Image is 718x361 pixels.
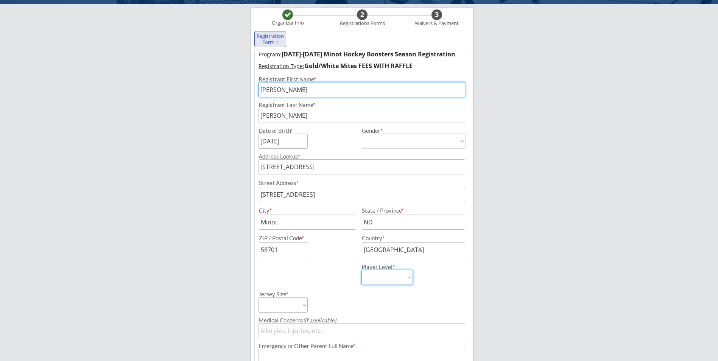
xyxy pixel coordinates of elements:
[259,208,355,213] div: City
[259,159,465,174] input: Street, City, Province/State
[303,317,336,324] em: (if applicable)
[336,20,388,26] div: Registrations Forms
[259,180,465,186] div: Street Address
[362,235,456,241] div: Country
[259,317,465,323] div: Medical Concerns
[259,76,465,82] div: Registrant First Name
[282,50,455,58] strong: [DATE]-[DATE] Minot Hockey Boosters Season Registration
[259,128,297,134] div: Date of Birth
[411,20,463,26] div: Waivers & Payment
[256,33,284,45] div: Registration Form 1
[259,291,297,297] div: Jersey Size
[259,323,465,338] input: Allergies, injuries, etc.
[259,102,465,108] div: Registrant Last Name
[259,154,465,159] div: Address Lookup
[259,62,304,70] u: Registration Type:
[362,128,466,134] div: Gender
[267,20,308,26] div: Organizer Info
[259,235,355,241] div: ZIP / Postal Code
[362,208,456,213] div: State / Province
[259,51,282,58] u: Program:
[304,62,413,70] strong: Gold/White Mites FEES WITH RAFFLE
[431,11,442,19] div: 3
[361,264,413,270] div: Player Level
[259,343,465,349] div: Emergency or Other Parent Full Name
[357,11,368,19] div: 2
